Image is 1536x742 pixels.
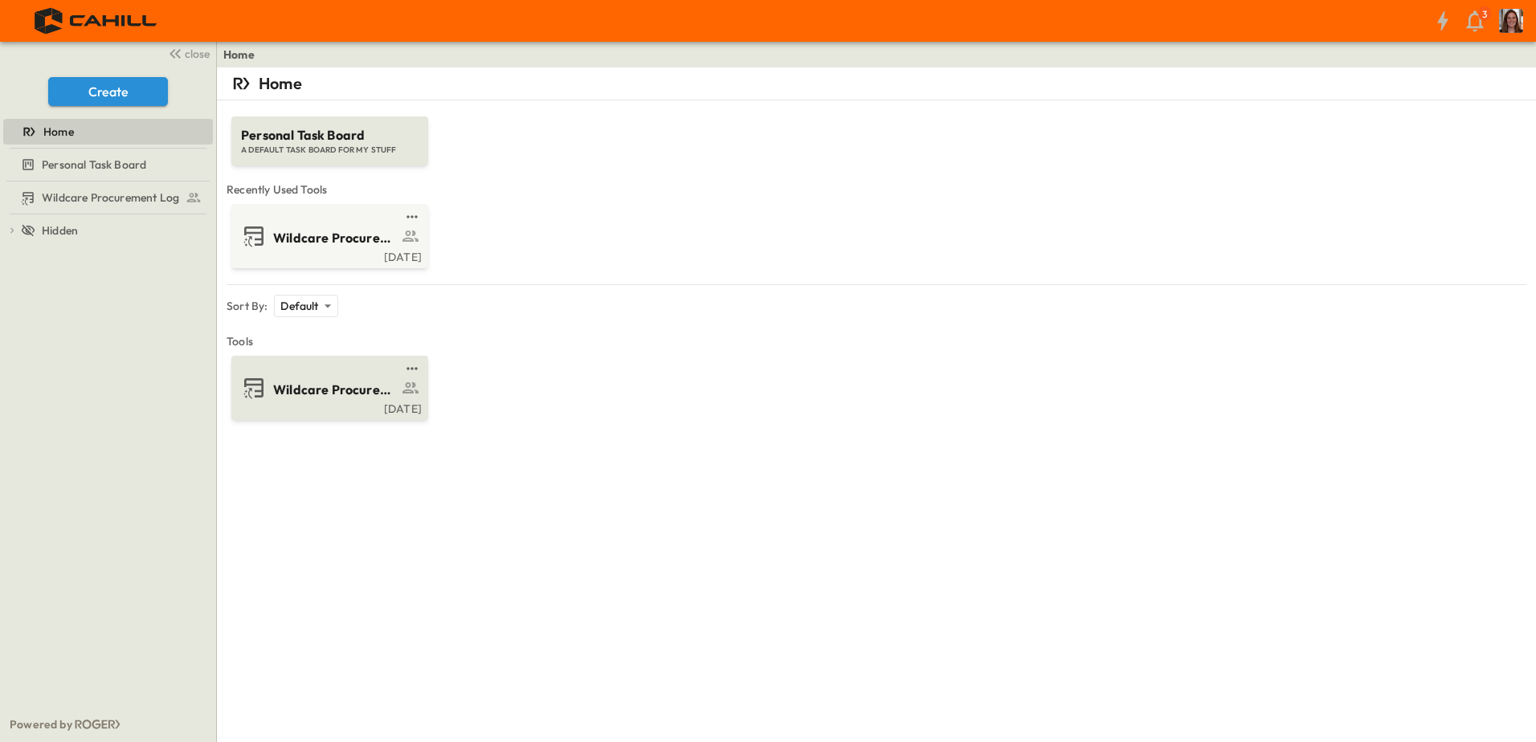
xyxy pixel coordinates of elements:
[273,229,398,247] span: Wildcare Procurement Log
[259,72,302,95] p: Home
[227,298,268,314] p: Sort By:
[48,77,168,106] button: Create
[235,249,422,262] a: [DATE]
[161,42,213,64] button: close
[402,359,422,378] button: test
[235,223,422,249] a: Wildcare Procurement Log
[280,298,318,314] p: Default
[42,190,179,206] span: Wildcare Procurement Log
[3,152,213,177] div: Personal Task Boardtest
[3,186,210,209] a: Wildcare Procurement Log
[227,333,1526,349] span: Tools
[3,120,210,143] a: Home
[3,185,213,210] div: Wildcare Procurement Logtest
[223,47,264,63] nav: breadcrumbs
[402,207,422,226] button: test
[227,181,1526,198] span: Recently Used Tools
[241,126,419,145] span: Personal Task Board
[235,375,422,401] a: Wildcare Procurement Log
[19,4,174,38] img: 4f72bfc4efa7236828875bac24094a5ddb05241e32d018417354e964050affa1.png
[223,47,255,63] a: Home
[43,124,74,140] span: Home
[1499,9,1523,33] img: Profile Picture
[42,157,146,173] span: Personal Task Board
[235,401,422,414] a: [DATE]
[274,295,337,317] div: Default
[273,381,398,399] span: Wildcare Procurement Log
[185,46,210,62] span: close
[42,222,78,238] span: Hidden
[1482,8,1487,21] p: 3
[230,100,430,165] a: Personal Task BoardA DEFAULT TASK BOARD FOR MY STUFF
[241,145,419,156] span: A DEFAULT TASK BOARD FOR MY STUFF
[3,153,210,176] a: Personal Task Board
